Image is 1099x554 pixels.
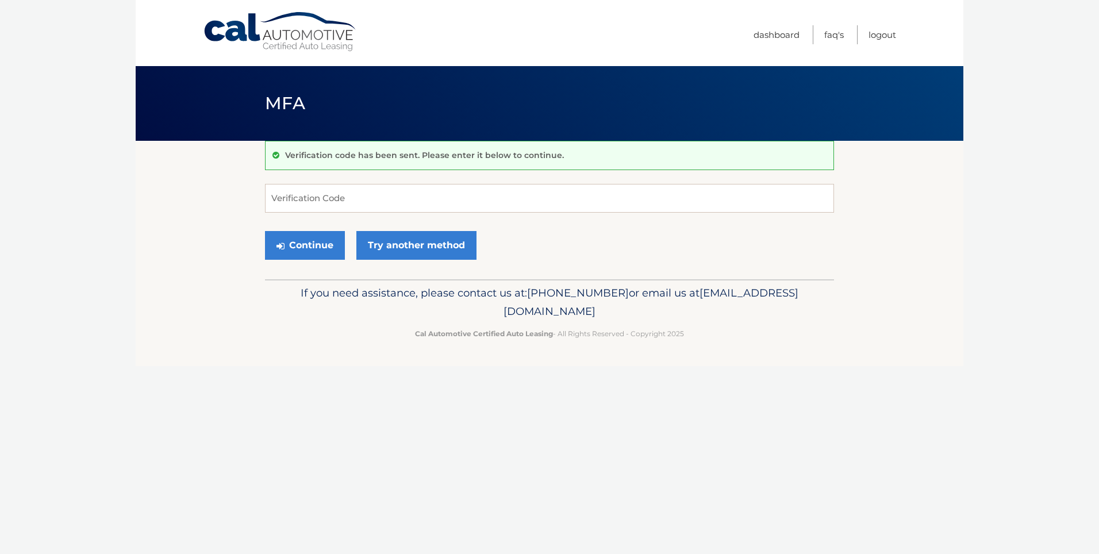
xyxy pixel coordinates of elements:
p: - All Rights Reserved - Copyright 2025 [272,328,827,340]
strong: Cal Automotive Certified Auto Leasing [415,329,553,338]
p: Verification code has been sent. Please enter it below to continue. [285,150,564,160]
span: [EMAIL_ADDRESS][DOMAIN_NAME] [504,286,798,318]
a: Logout [869,25,896,44]
a: Dashboard [754,25,800,44]
a: FAQ's [824,25,844,44]
a: Try another method [356,231,477,260]
input: Verification Code [265,184,834,213]
a: Cal Automotive [203,11,358,52]
span: [PHONE_NUMBER] [527,286,629,299]
p: If you need assistance, please contact us at: or email us at [272,284,827,321]
span: MFA [265,93,305,114]
button: Continue [265,231,345,260]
